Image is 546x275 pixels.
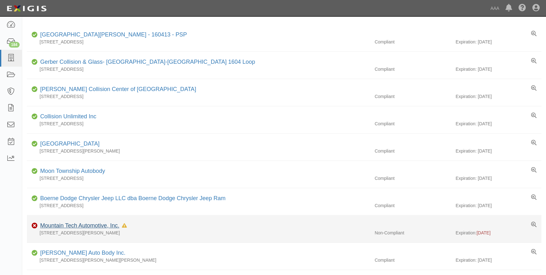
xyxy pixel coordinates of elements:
div: Compliant [370,148,455,154]
div: [STREET_ADDRESS][PERSON_NAME] [27,148,370,154]
div: [STREET_ADDRESS][PERSON_NAME][PERSON_NAME] [27,257,370,263]
a: [PERSON_NAME] Auto Body Inc. [40,250,125,256]
div: Compliant [370,121,455,127]
div: Expiration: [DATE] [455,202,541,209]
a: Boerne Dodge Chrysler Jeep LLC dba Boerne Dodge Chrysler Jeep Ram [40,195,225,201]
div: [STREET_ADDRESS] [27,175,370,181]
div: [STREET_ADDRESS] [27,66,370,72]
a: View results summary [531,167,537,174]
div: [STREET_ADDRESS] [27,202,370,209]
div: [STREET_ADDRESS][PERSON_NAME] [27,230,370,236]
div: Expiration: [DATE] [455,148,541,154]
a: [GEOGRAPHIC_DATA][PERSON_NAME] - 160413 - PSP [40,31,187,38]
i: Compliant [32,115,38,119]
div: Expiration: [DATE] [455,93,541,100]
i: Non-Compliant [32,224,38,228]
i: Compliant [32,251,38,255]
a: View results summary [531,85,537,92]
a: View results summary [531,113,537,119]
div: Rancho Bernardo Towing - 160413 - PSP [38,31,187,39]
div: 184 [9,42,20,48]
div: Expiration: [455,230,541,236]
div: Expiration: [DATE] [455,66,541,72]
div: Expiration: [DATE] [455,39,541,45]
div: Mascari Auto Body Inc. [38,249,125,257]
div: Delaney Collision Center of Greensburg [38,85,196,94]
a: Gerber Collision & Glass- [GEOGRAPHIC_DATA]-[GEOGRAPHIC_DATA] 1604 Loop [40,59,255,65]
a: View results summary [531,249,537,255]
div: Jefferson Service Center [38,140,99,148]
div: Expiration: [DATE] [455,121,541,127]
i: Compliant [32,60,38,64]
img: logo-5460c22ac91f19d4615b14bd174203de0afe785f0fc80cf4dbbc73dc1793850b.png [5,3,48,14]
a: View results summary [531,222,537,228]
div: Compliant [370,202,455,209]
div: Compliant [370,39,455,45]
div: Compliant [370,175,455,181]
a: Moon Township Autobody [40,168,105,174]
i: Help Center - Complianz [518,4,526,12]
i: Compliant [32,87,38,92]
i: In Default since 08/24/2025 [122,224,127,228]
div: Compliant [370,66,455,72]
div: Collision Unlimited Inc [38,113,96,121]
a: View results summary [531,194,537,201]
i: Compliant [32,196,38,201]
div: [STREET_ADDRESS] [27,121,370,127]
i: Compliant [32,142,38,146]
i: Compliant [32,33,38,37]
div: Expiration: [DATE] [455,175,541,181]
a: View results summary [531,140,537,146]
a: AAA [487,2,502,15]
div: Compliant [370,93,455,100]
a: [GEOGRAPHIC_DATA] [40,141,99,147]
i: Compliant [32,169,38,174]
a: View results summary [531,58,537,64]
a: View results summary [531,31,537,37]
div: Non-Compliant [370,230,455,236]
div: Mountain Tech Automotive, Inc. [38,222,127,230]
a: Mountain Tech Automotive, Inc. [40,222,119,229]
div: Moon Township Autobody [38,167,105,175]
div: [STREET_ADDRESS] [27,39,370,45]
span: [DATE] [476,230,490,235]
div: Gerber Collision & Glass- San Antonio-TX 1604 Loop [38,58,255,66]
div: Compliant [370,257,455,263]
a: Collision Unlimited Inc [40,113,96,120]
div: [STREET_ADDRESS] [27,93,370,100]
div: Boerne Dodge Chrysler Jeep LLC dba Boerne Dodge Chrysler Jeep Ram [38,194,225,203]
a: [PERSON_NAME] Collision Center of [GEOGRAPHIC_DATA] [40,86,196,92]
div: Expiration: [DATE] [455,257,541,263]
